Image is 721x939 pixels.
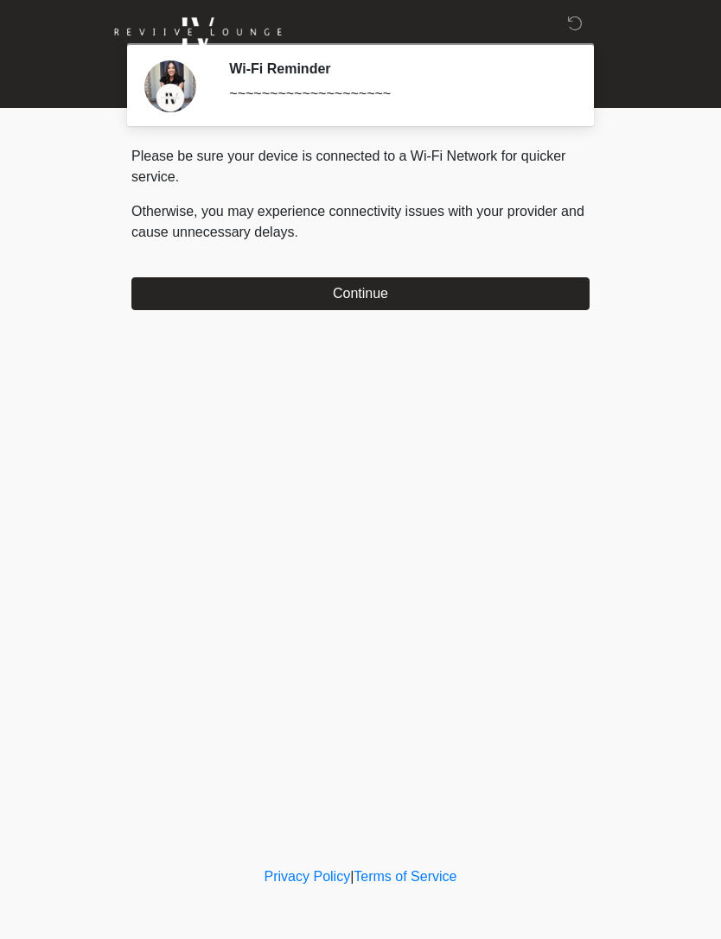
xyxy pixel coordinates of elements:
[131,277,590,310] button: Continue
[354,869,456,884] a: Terms of Service
[229,60,564,77] h2: Wi-Fi Reminder
[144,60,196,112] img: Agent Avatar
[229,84,564,105] div: ~~~~~~~~~~~~~~~~~~~~
[114,13,282,52] img: Reviive Lounge Logo
[350,869,354,884] a: |
[295,225,298,239] span: .
[131,146,590,187] p: Please be sure your device is connected to a Wi-Fi Network for quicker service.
[265,869,351,884] a: Privacy Policy
[131,201,590,243] p: Otherwise, you may experience connectivity issues with your provider and cause unnecessary delays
